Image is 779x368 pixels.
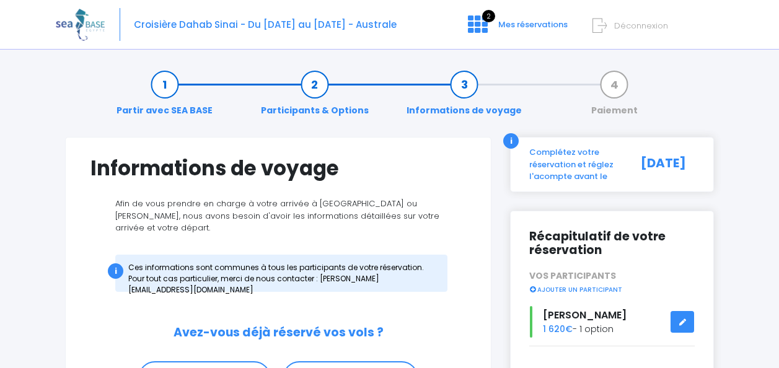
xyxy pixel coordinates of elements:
[585,78,644,117] a: Paiement
[134,18,397,31] span: Croisière Dahab Sinai - Du [DATE] au [DATE] - Australe
[90,326,466,340] h2: Avez-vous déjà réservé vos vols ?
[520,146,627,183] div: Complétez votre réservation et réglez l'acompte avant le
[498,19,568,30] span: Mes réservations
[520,306,704,338] div: - 1 option
[543,308,627,322] span: [PERSON_NAME]
[529,283,622,294] a: AJOUTER UN PARTICIPANT
[108,263,123,279] div: i
[529,230,695,258] h2: Récapitulatif de votre réservation
[627,146,704,183] div: [DATE]
[543,323,573,335] span: 1 620€
[90,156,466,180] h1: Informations de voyage
[115,255,447,292] div: Ces informations sont communes à tous les participants de votre réservation. Pour tout cas partic...
[503,133,519,149] div: i
[400,78,528,117] a: Informations de voyage
[255,78,375,117] a: Participants & Options
[520,269,704,296] div: VOS PARTICIPANTS
[614,20,668,32] span: Déconnexion
[90,198,466,234] p: Afin de vous prendre en charge à votre arrivée à [GEOGRAPHIC_DATA] ou [PERSON_NAME], nous avons b...
[110,78,219,117] a: Partir avec SEA BASE
[458,23,575,35] a: 2 Mes réservations
[482,10,495,22] span: 2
